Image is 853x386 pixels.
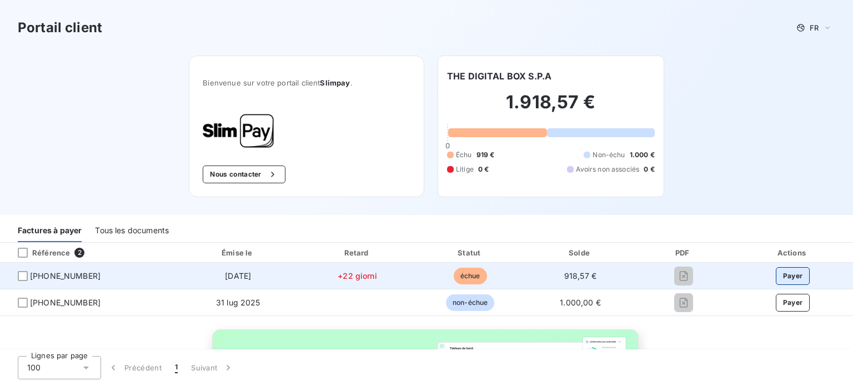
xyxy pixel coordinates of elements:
span: échue [454,268,487,284]
span: 918,57 € [564,271,596,280]
span: 919 € [476,150,495,160]
span: non-échue [446,294,494,311]
div: Actions [735,247,851,258]
span: 31 lug 2025 [216,298,260,307]
h2: 1.918,57 € [447,91,655,124]
div: Référence [9,248,70,258]
div: PDF [637,247,730,258]
span: [PHONE_NUMBER] [30,270,101,282]
span: Slimpay [320,78,350,87]
span: Avoirs non associés [576,164,639,174]
img: Company logo [203,114,274,148]
h6: THE DIGITAL BOX S.P.A [447,69,551,83]
div: Solde [528,247,633,258]
div: Émise le [178,247,298,258]
span: 2 [74,248,84,258]
span: 0 € [644,164,654,174]
span: Échu [456,150,472,160]
button: Payer [776,267,810,285]
span: Non-échu [593,150,625,160]
span: Litige [456,164,474,174]
button: 1 [168,356,184,379]
button: Suivant [184,356,240,379]
span: 1.000 € [630,150,655,160]
div: Tous les documents [95,219,169,242]
span: Bienvenue sur votre portail client . [203,78,410,87]
span: 0 € [478,164,489,174]
span: [DATE] [225,271,251,280]
span: +22 giorni [338,271,377,280]
span: FR [810,23,819,32]
div: Retard [303,247,413,258]
button: Précédent [101,356,168,379]
span: [PHONE_NUMBER] [30,297,101,308]
div: Statut [417,247,524,258]
div: Factures à payer [18,219,82,242]
h3: Portail client [18,18,102,38]
button: Payer [776,294,810,312]
button: Nous contacter [203,166,285,183]
span: 100 [27,362,41,373]
span: 1.000,00 € [560,298,601,307]
span: 0 [445,141,450,150]
span: 1 [175,362,178,373]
